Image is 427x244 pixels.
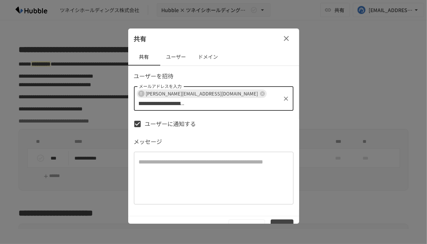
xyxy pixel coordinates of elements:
button: クリア [281,94,291,104]
button: 追加 [271,219,293,233]
button: ユーザー [160,48,192,66]
button: ドメイン [192,48,224,66]
span: [PERSON_NAME][EMAIL_ADDRESS][DOMAIN_NAME] [143,89,261,98]
div: T [138,90,145,97]
div: 共有 [128,28,299,48]
label: メールアドレスを入力 [139,83,182,89]
p: メッセージ [134,137,293,146]
button: 共有 [128,48,160,66]
div: T[PERSON_NAME][EMAIL_ADDRESS][DOMAIN_NAME] [137,89,267,98]
button: キャンセル [229,219,265,233]
span: ユーザーに通知する [145,119,196,129]
p: ユーザーを招待 [134,72,293,81]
